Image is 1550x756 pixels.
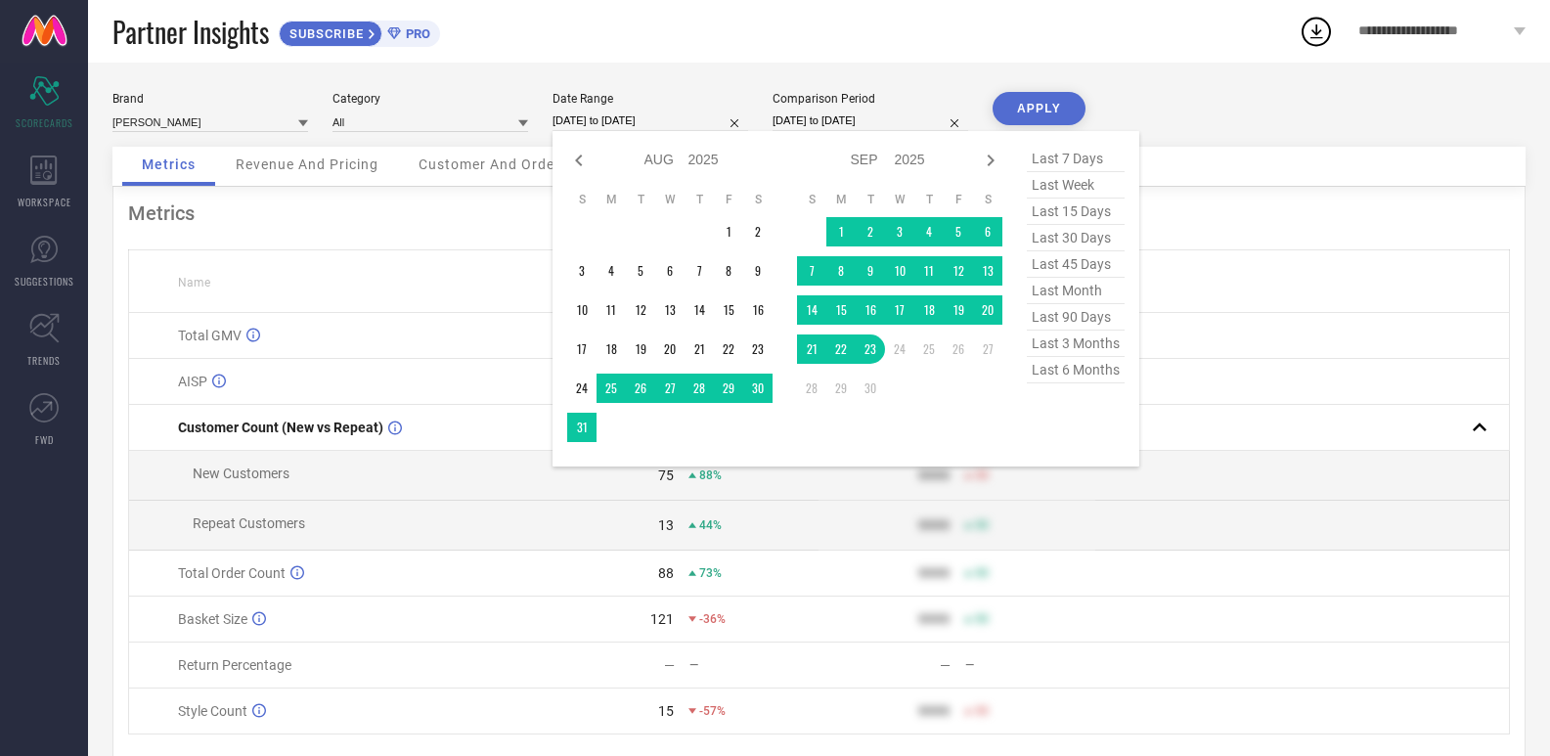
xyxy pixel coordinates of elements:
span: Total GMV [178,328,242,343]
a: SUBSCRIBEPRO [279,16,440,47]
span: Total Order Count [178,565,286,581]
td: Sat Sep 27 2025 [973,334,1002,364]
td: Wed Sep 17 2025 [885,295,914,325]
td: Tue Aug 12 2025 [626,295,655,325]
span: 44% [699,518,722,532]
div: 9999 [918,611,950,627]
span: -57% [699,704,726,718]
span: Return Percentage [178,657,291,673]
td: Sun Sep 28 2025 [797,374,826,403]
th: Sunday [567,192,597,207]
div: 9999 [918,517,950,533]
span: 50 [975,518,989,532]
td: Wed Sep 10 2025 [885,256,914,286]
td: Sat Aug 16 2025 [743,295,773,325]
th: Friday [714,192,743,207]
td: Thu Aug 14 2025 [685,295,714,325]
input: Select date range [553,111,748,131]
td: Mon Sep 01 2025 [826,217,856,246]
div: Category [332,92,528,106]
div: 75 [658,467,674,483]
div: — [689,658,819,672]
th: Tuesday [856,192,885,207]
span: 73% [699,566,722,580]
span: last 45 days [1027,251,1125,278]
span: Customer Count (New vs Repeat) [178,420,383,435]
div: — [965,658,1094,672]
td: Mon Sep 22 2025 [826,334,856,364]
div: Date Range [553,92,748,106]
td: Sat Sep 20 2025 [973,295,1002,325]
td: Mon Sep 29 2025 [826,374,856,403]
th: Wednesday [655,192,685,207]
span: last 15 days [1027,199,1125,225]
input: Select comparison period [773,111,968,131]
td: Mon Sep 15 2025 [826,295,856,325]
th: Thursday [914,192,944,207]
th: Monday [826,192,856,207]
span: Name [178,276,210,289]
td: Thu Sep 18 2025 [914,295,944,325]
th: Friday [944,192,973,207]
span: WORKSPACE [18,195,71,209]
td: Sat Aug 30 2025 [743,374,773,403]
td: Sat Aug 23 2025 [743,334,773,364]
td: Fri Sep 12 2025 [944,256,973,286]
span: 50 [975,566,989,580]
td: Fri Sep 05 2025 [944,217,973,246]
td: Sun Aug 24 2025 [567,374,597,403]
td: Mon Aug 18 2025 [597,334,626,364]
td: Mon Sep 08 2025 [826,256,856,286]
button: APPLY [993,92,1085,125]
th: Saturday [743,192,773,207]
span: last 90 days [1027,304,1125,331]
span: SCORECARDS [16,115,73,130]
div: 9999 [918,703,950,719]
span: TRENDS [27,353,61,368]
td: Tue Sep 02 2025 [856,217,885,246]
th: Monday [597,192,626,207]
span: 50 [975,704,989,718]
td: Sun Aug 10 2025 [567,295,597,325]
span: last month [1027,278,1125,304]
span: 88% [699,468,722,482]
td: Mon Aug 25 2025 [597,374,626,403]
td: Wed Aug 27 2025 [655,374,685,403]
th: Sunday [797,192,826,207]
span: SUBSCRIBE [280,26,369,41]
td: Sun Aug 03 2025 [567,256,597,286]
span: 50 [975,468,989,482]
span: New Customers [193,466,289,481]
span: last 3 months [1027,331,1125,357]
td: Sun Aug 31 2025 [567,413,597,442]
td: Mon Aug 11 2025 [597,295,626,325]
td: Thu Aug 28 2025 [685,374,714,403]
td: Tue Sep 09 2025 [856,256,885,286]
td: Sun Sep 07 2025 [797,256,826,286]
span: Basket Size [178,611,247,627]
span: last 30 days [1027,225,1125,251]
td: Thu Aug 07 2025 [685,256,714,286]
td: Mon Aug 04 2025 [597,256,626,286]
div: 13 [658,517,674,533]
td: Tue Aug 05 2025 [626,256,655,286]
td: Fri Aug 15 2025 [714,295,743,325]
td: Wed Aug 06 2025 [655,256,685,286]
td: Thu Sep 11 2025 [914,256,944,286]
span: SUGGESTIONS [15,274,74,289]
div: — [940,657,951,673]
span: Partner Insights [112,12,269,52]
td: Tue Aug 26 2025 [626,374,655,403]
div: — [664,657,675,673]
td: Fri Aug 08 2025 [714,256,743,286]
div: 9999 [918,565,950,581]
span: FWD [35,432,54,447]
td: Sat Aug 02 2025 [743,217,773,246]
div: Previous month [567,149,591,172]
td: Tue Sep 23 2025 [856,334,885,364]
td: Tue Aug 19 2025 [626,334,655,364]
div: Open download list [1299,14,1334,49]
td: Sun Aug 17 2025 [567,334,597,364]
span: Revenue And Pricing [236,156,378,172]
td: Fri Sep 19 2025 [944,295,973,325]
